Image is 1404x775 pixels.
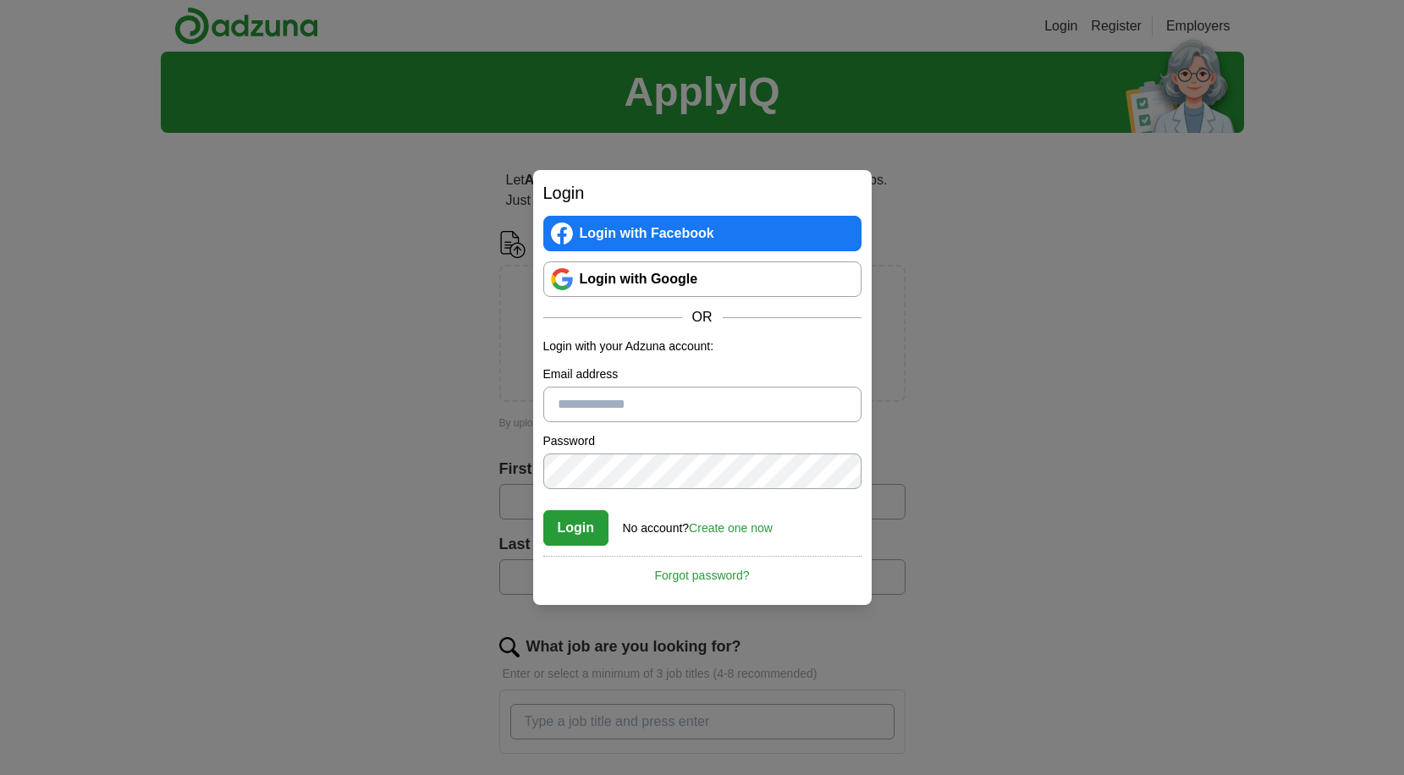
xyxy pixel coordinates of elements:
[543,180,862,206] h2: Login
[543,432,862,450] label: Password
[543,261,862,297] a: Login with Google
[543,366,862,383] label: Email address
[689,521,773,535] a: Create one now
[543,216,862,251] a: Login with Facebook
[623,509,773,537] div: No account?
[543,338,862,355] p: Login with your Adzuna account:
[682,307,723,327] span: OR
[543,510,609,546] button: Login
[543,556,862,585] a: Forgot password?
